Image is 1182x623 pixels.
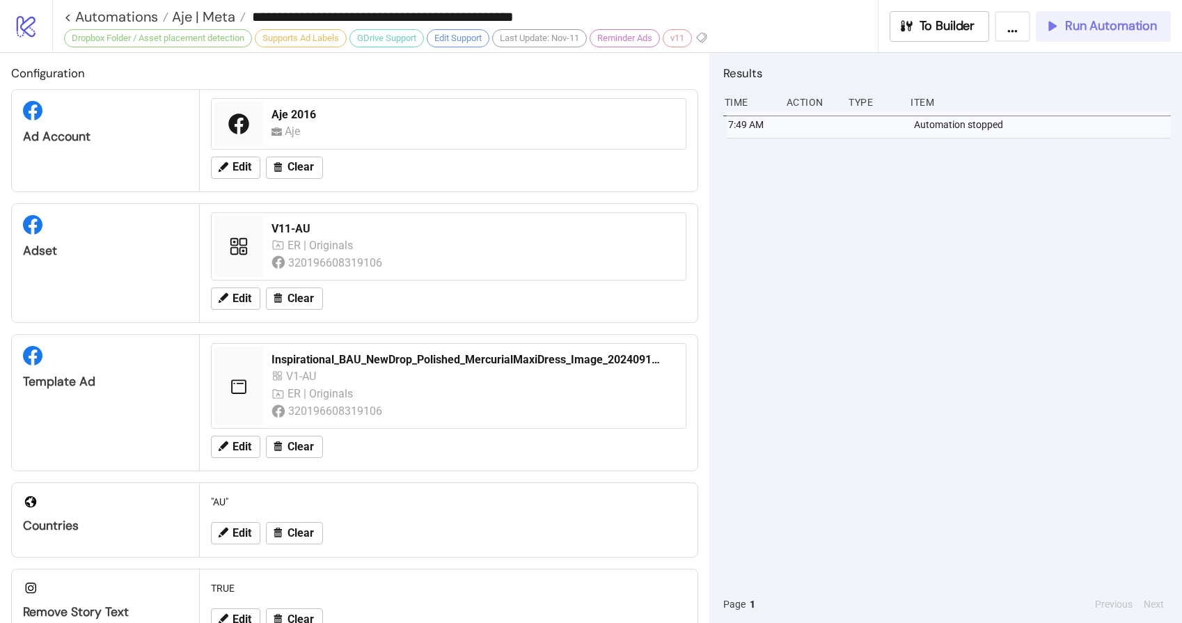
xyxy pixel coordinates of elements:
div: Inspirational_BAU_NewDrop_Polished_MercurialMaxiDress_Image_20240917_Automatic_AU [271,352,666,368]
div: Supports Ad Labels [255,29,347,47]
button: Run Automation [1036,11,1171,42]
a: Aje | Meta [168,10,246,24]
div: Template Ad [23,374,188,390]
div: Aje 2016 [271,107,677,123]
span: Page [723,597,746,612]
button: To Builder [890,11,990,42]
div: Edit Support [427,29,489,47]
button: Edit [211,287,260,310]
span: Aje | Meta [168,8,235,26]
button: 1 [746,597,759,612]
div: Countries [23,518,188,534]
button: Next [1140,597,1168,612]
div: ER | Originals [287,237,356,254]
button: Edit [211,157,260,179]
div: GDrive Support [349,29,424,47]
button: Clear [266,436,323,458]
button: Clear [266,157,323,179]
div: ER | Originals [287,385,356,402]
span: To Builder [920,18,975,34]
div: Automation stopped [913,111,1174,138]
span: Edit [233,161,251,173]
button: Edit [211,522,260,544]
div: TRUE [205,575,692,601]
span: Clear [287,292,314,305]
span: Clear [287,161,314,173]
div: Time [723,89,775,116]
span: Edit [233,441,251,453]
button: Previous [1091,597,1137,612]
div: Adset [23,243,188,259]
div: Ad Account [23,129,188,145]
div: v11 [663,29,692,47]
div: Remove Story Text [23,604,188,620]
span: Run Automation [1065,18,1157,34]
div: Type [847,89,899,116]
div: Aje [285,123,306,140]
div: Reminder Ads [590,29,660,47]
div: Action [785,89,837,116]
div: 7:49 AM [727,111,779,138]
button: ... [995,11,1030,42]
a: < Automations [64,10,168,24]
button: Clear [266,522,323,544]
div: Last Update: Nov-11 [492,29,587,47]
div: Item [909,89,1171,116]
span: Clear [287,441,314,453]
span: Edit [233,527,251,539]
div: 320196608319106 [288,402,385,420]
span: Clear [287,527,314,539]
div: 320196608319106 [288,254,385,271]
h2: Configuration [11,64,698,82]
button: Edit [211,436,260,458]
h2: Results [723,64,1171,82]
div: "AU" [205,489,692,515]
div: Dropbox Folder / Asset placement detection [64,29,252,47]
span: Edit [233,292,251,305]
div: V1-AU [286,368,321,385]
div: V11-AU [271,221,677,237]
button: Clear [266,287,323,310]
